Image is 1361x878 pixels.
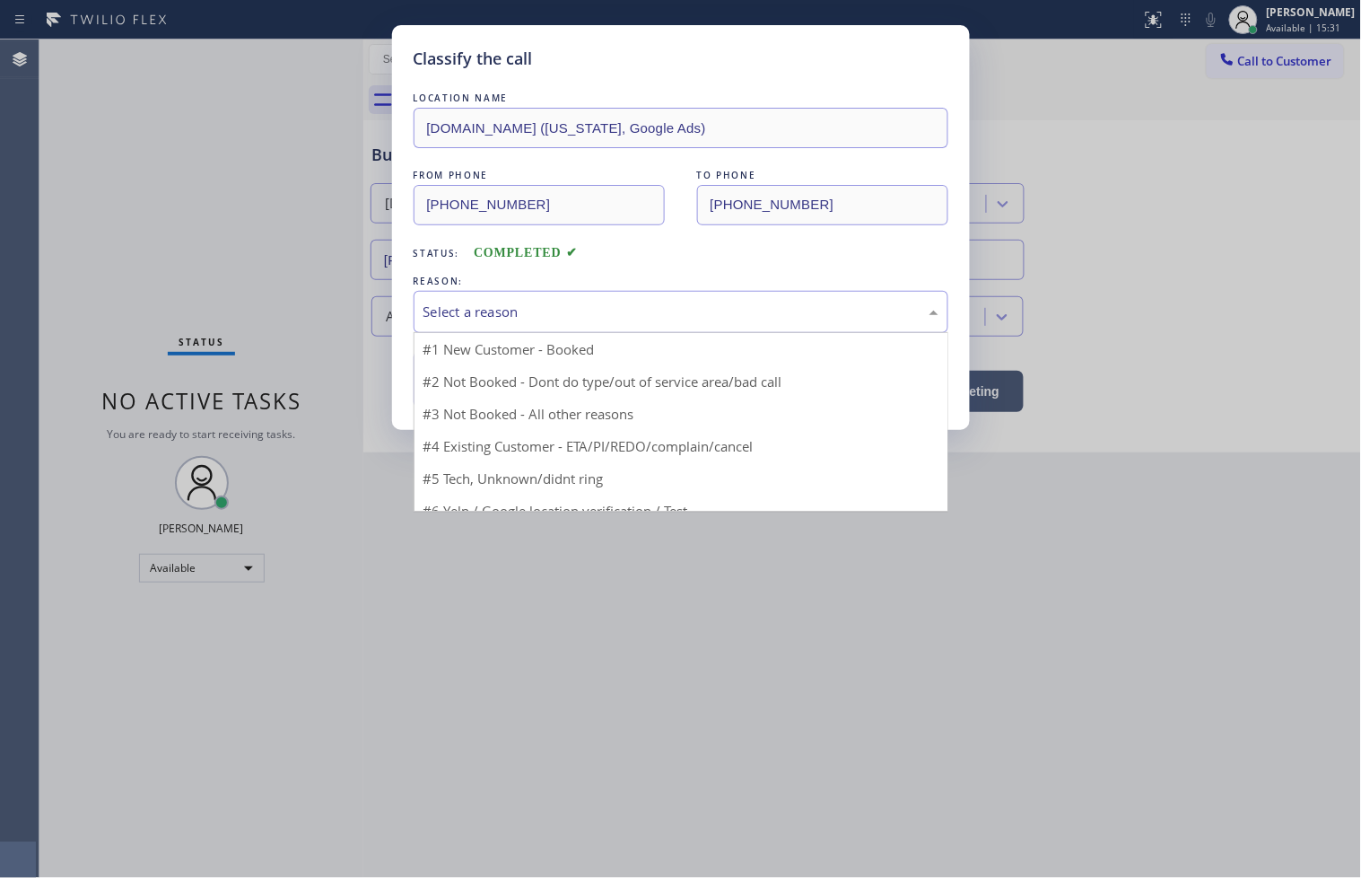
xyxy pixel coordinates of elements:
[414,398,947,430] div: #3 Not Booked - All other reasons
[414,462,947,495] div: #5 Tech, Unknown/didnt ring
[414,272,948,291] div: REASON:
[414,495,947,527] div: #6 Yelp / Google location verification / Test
[414,166,665,185] div: FROM PHONE
[697,166,948,185] div: TO PHONE
[423,302,938,322] div: Select a reason
[414,430,947,462] div: #4 Existing Customer - ETA/PI/REDO/complain/cancel
[414,365,947,398] div: #2 Not Booked - Dont do type/out of service area/bad call
[697,185,948,225] input: To phone
[414,47,533,71] h5: Classify the call
[414,185,665,225] input: From phone
[474,246,578,259] span: COMPLETED
[414,89,948,108] div: LOCATION NAME
[414,333,947,365] div: #1 New Customer - Booked
[414,247,460,259] span: Status:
